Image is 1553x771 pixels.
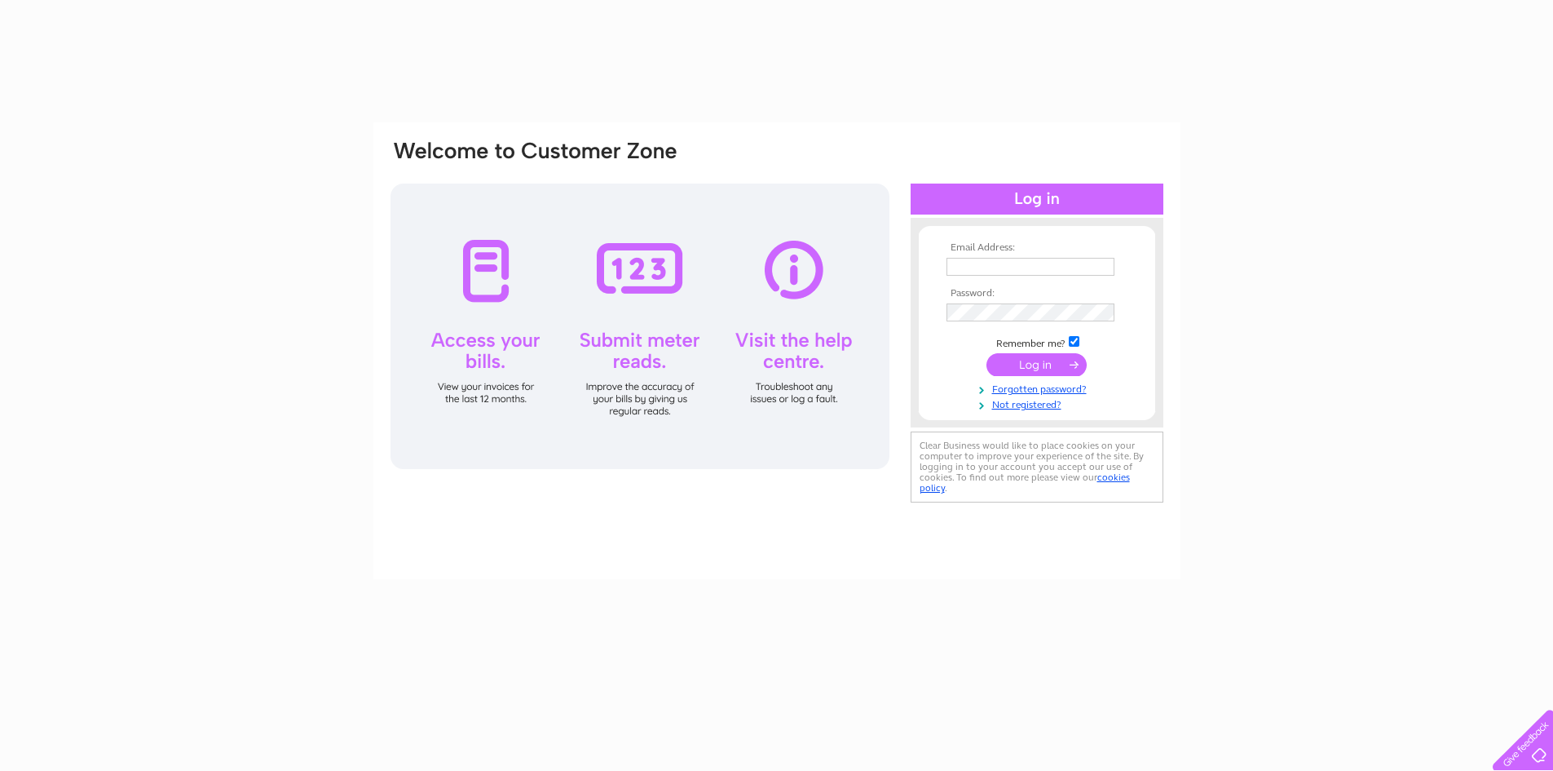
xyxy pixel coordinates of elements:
[942,288,1132,299] th: Password:
[942,334,1132,350] td: Remember me?
[911,432,1163,503] div: Clear Business would like to place cookies on your computer to improve your experience of the sit...
[946,396,1132,411] a: Not registered?
[986,353,1087,376] input: Submit
[946,380,1132,396] a: Forgotten password?
[942,242,1132,254] th: Email Address:
[920,472,1130,494] a: cookies policy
